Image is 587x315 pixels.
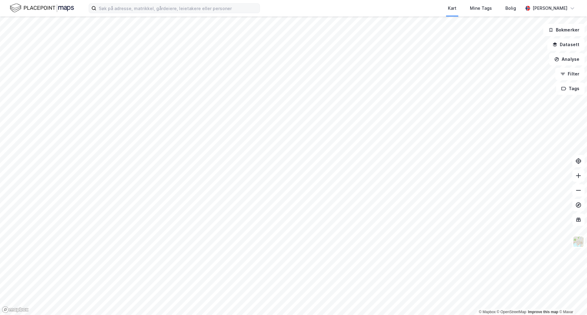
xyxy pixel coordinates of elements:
button: Bokmerker [543,24,585,36]
div: [PERSON_NAME] [533,5,567,12]
div: Kart [448,5,456,12]
img: logo.f888ab2527a4732fd821a326f86c7f29.svg [10,3,74,13]
a: Improve this map [528,310,558,314]
a: Mapbox homepage [2,306,29,313]
button: Tags [556,82,585,95]
a: OpenStreetMap [497,310,526,314]
button: Datasett [547,38,585,51]
a: Mapbox [479,310,496,314]
button: Filter [555,68,585,80]
iframe: Chat Widget [556,286,587,315]
div: Bolig [505,5,516,12]
div: Kontrollprogram for chat [556,286,587,315]
button: Analyse [549,53,585,65]
div: Mine Tags [470,5,492,12]
input: Søk på adresse, matrikkel, gårdeiere, leietakere eller personer [96,4,260,13]
img: Z [573,236,584,247]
